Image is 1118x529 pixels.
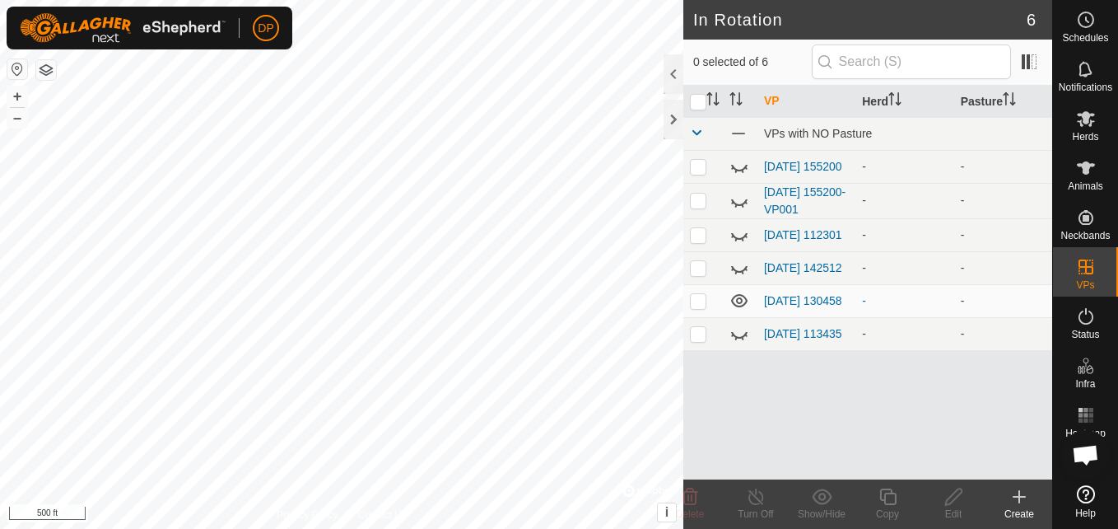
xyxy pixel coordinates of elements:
[1060,231,1110,241] span: Neckbands
[764,127,1046,140] div: VPs with NO Pasture
[665,505,668,519] span: i
[855,507,920,522] div: Copy
[693,10,1027,30] h2: In Rotation
[862,325,947,343] div: -
[757,86,855,118] th: VP
[764,261,842,274] a: [DATE] 142512
[764,327,842,340] a: [DATE] 113435
[658,503,676,522] button: i
[1003,95,1016,108] p-sorticon: Activate to sort
[954,317,1052,350] td: -
[36,60,56,80] button: Map Layers
[920,507,986,522] div: Edit
[729,95,743,108] p-sorticon: Activate to sort
[277,508,338,522] a: Privacy Policy
[20,13,226,43] img: Gallagher Logo
[954,86,1052,118] th: Pasture
[862,293,947,310] div: -
[358,508,407,522] a: Contact Us
[888,95,901,108] p-sorticon: Activate to sort
[986,507,1052,522] div: Create
[723,507,789,522] div: Turn Off
[1076,280,1094,290] span: VPs
[693,54,812,71] span: 0 selected of 6
[862,260,947,277] div: -
[1053,479,1118,525] a: Help
[1027,7,1036,32] span: 6
[954,218,1052,251] td: -
[7,87,27,106] button: +
[954,150,1052,183] td: -
[789,507,855,522] div: Show/Hide
[764,294,842,307] a: [DATE] 130458
[1071,330,1099,339] span: Status
[1075,379,1095,389] span: Infra
[954,251,1052,284] td: -
[1061,430,1111,480] div: Open chat
[764,228,842,241] a: [DATE] 112301
[1075,508,1096,518] span: Help
[862,227,947,244] div: -
[1062,33,1108,43] span: Schedules
[954,284,1052,317] td: -
[862,192,947,209] div: -
[1072,132,1098,142] span: Herds
[1059,82,1112,92] span: Notifications
[812,44,1011,79] input: Search (S)
[676,508,705,520] span: Delete
[764,185,845,216] a: [DATE] 155200-VP001
[764,160,842,173] a: [DATE] 155200
[1065,428,1106,438] span: Heatmap
[1068,181,1103,191] span: Animals
[954,183,1052,218] td: -
[7,59,27,79] button: Reset Map
[258,20,273,37] span: DP
[855,86,953,118] th: Herd
[862,158,947,176] div: -
[706,95,720,108] p-sorticon: Activate to sort
[7,108,27,128] button: –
